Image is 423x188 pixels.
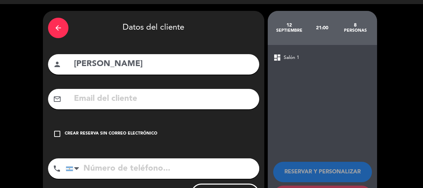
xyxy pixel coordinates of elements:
[305,16,339,40] div: 21:00
[54,24,62,32] i: arrow_back
[273,53,281,62] span: dashboard
[73,92,254,106] input: Email del cliente
[73,57,254,71] input: Nombre del cliente
[53,164,61,173] i: phone
[284,54,299,62] span: Salón 1
[53,60,61,68] i: person
[48,16,259,40] div: Datos del cliente
[65,130,157,137] div: Crear reserva sin correo electrónico
[339,28,372,33] div: personas
[273,28,306,33] div: septiembre
[273,162,372,182] button: RESERVAR Y PERSONALIZAR
[66,159,82,178] div: Argentina: +54
[53,130,61,138] i: check_box_outline_blank
[66,158,259,179] input: Número de teléfono...
[273,22,306,28] div: 12
[53,95,61,103] i: mail_outline
[339,22,372,28] div: 8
